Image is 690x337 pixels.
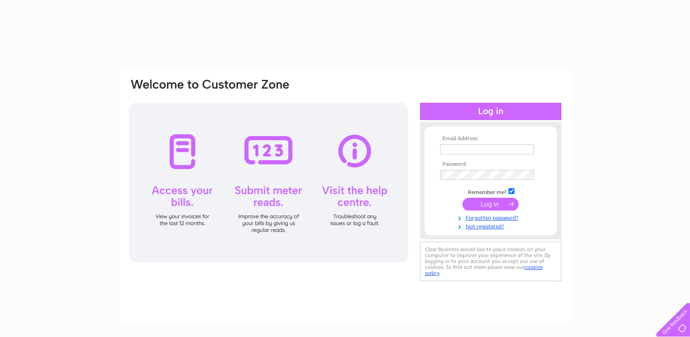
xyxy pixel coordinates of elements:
input: Submit [462,198,519,211]
th: Password: [438,161,544,168]
div: Clear Business would like to place cookies on your computer to improve your experience of the sit... [420,242,561,281]
td: Remember me? [438,187,544,196]
th: Email Address: [438,136,544,142]
a: cookies policy [425,264,543,276]
a: Forgotten password? [440,213,544,221]
a: Not registered? [440,221,544,230]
